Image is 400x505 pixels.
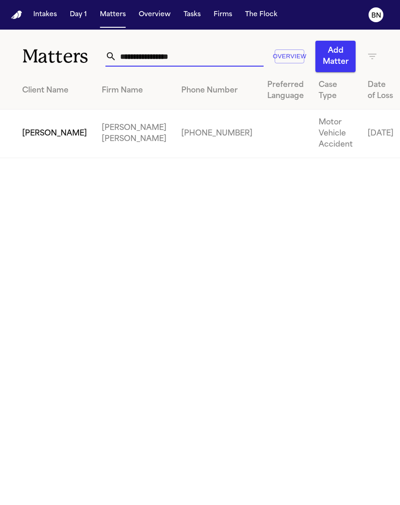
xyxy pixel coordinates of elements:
button: The Flock [241,6,281,23]
button: Tasks [180,6,204,23]
button: Add Matter [315,41,356,72]
h1: Matters [22,45,105,68]
td: [PHONE_NUMBER] [174,110,260,158]
button: Matters [96,6,129,23]
button: Overview [135,6,174,23]
button: Intakes [30,6,61,23]
td: Motor Vehicle Accident [311,110,360,158]
div: Firm Name [102,85,166,96]
div: Client Name [22,85,87,96]
button: Overview [275,49,304,64]
div: Case Type [319,80,353,102]
button: Day 1 [66,6,91,23]
div: Date of Loss [368,80,394,102]
button: Firms [210,6,236,23]
div: Preferred Language [267,80,304,102]
img: Finch Logo [11,11,22,19]
div: Phone Number [181,85,252,96]
td: [PERSON_NAME] [PERSON_NAME] [94,110,174,158]
a: Home [11,11,22,19]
